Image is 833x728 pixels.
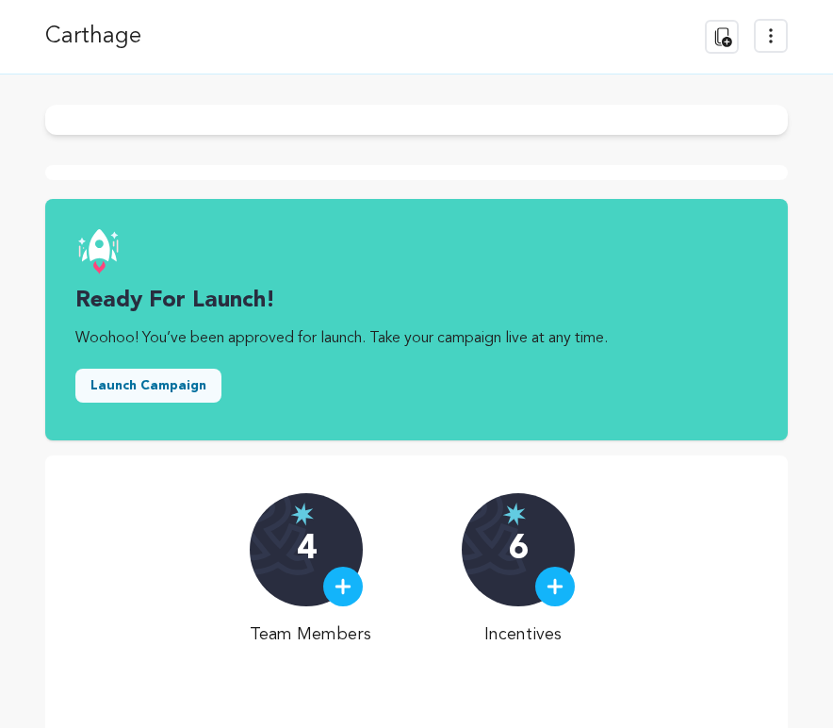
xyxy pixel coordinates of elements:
button: Launch Campaign [75,369,221,403]
p: Incentives [462,621,583,648]
img: plus.svg [335,578,351,595]
p: Woohoo! You’ve been approved for launch. Take your campaign live at any time. [75,327,758,350]
img: launch.svg [75,229,121,274]
p: 6 [509,531,529,569]
p: Carthage [45,20,141,54]
img: plus.svg [547,578,563,595]
h3: Ready for launch! [75,286,758,316]
p: 4 [297,531,317,569]
p: Team Members [250,621,371,648]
